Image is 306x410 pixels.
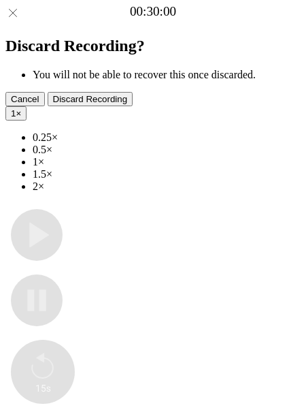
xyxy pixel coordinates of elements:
[33,69,301,81] li: You will not be able to recover this once discarded.
[33,168,301,180] li: 1.5×
[33,144,301,156] li: 0.5×
[33,180,301,193] li: 2×
[5,92,45,106] button: Cancel
[48,92,133,106] button: Discard Recording
[130,4,176,19] a: 00:30:00
[33,156,301,168] li: 1×
[5,37,301,55] h2: Discard Recording?
[5,106,27,121] button: 1×
[11,108,16,119] span: 1
[33,131,301,144] li: 0.25×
